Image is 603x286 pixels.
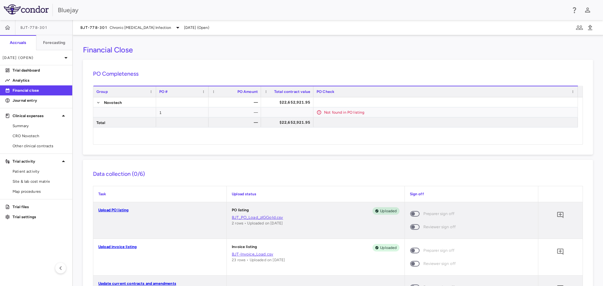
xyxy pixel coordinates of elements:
a: Upload PO listing [98,208,129,212]
a: BJT_PO_Load_zlGGoId.csv [232,215,399,220]
span: Chronic [MEDICAL_DATA] Infection [110,25,171,30]
button: Add comment [555,210,566,220]
h6: Data collection (0/6) [93,170,583,178]
div: $22,652,921.95 [267,97,310,107]
span: Patient activity [13,169,67,174]
span: Preparer sign off [423,210,455,217]
button: Add comment [555,246,566,257]
span: BJT-778-301 [20,25,47,30]
div: — [214,97,258,107]
h6: Forecasting [43,40,66,46]
a: Upload invoice listing [98,245,137,249]
p: Analytics [13,78,67,83]
span: Group [96,89,108,94]
span: Uploaded [378,245,399,251]
a: BJT-Invoice_Load.csv [232,251,399,257]
span: PO Amount [237,89,258,94]
div: Bluejay [58,5,567,15]
div: — [214,117,258,127]
p: Trial files [13,204,67,210]
span: Novotech [104,98,122,108]
span: Total [96,118,105,128]
h3: Financial Close [83,45,133,55]
span: Site & lab cost matrix [13,179,67,184]
p: Sign off [410,191,533,197]
p: Journal entry [13,98,67,103]
a: Update current contracts and amendments [98,281,176,286]
svg: Add comment [557,248,564,256]
span: Uploaded [378,208,399,214]
span: Reviewer sign off [423,224,456,230]
span: Summary [13,123,67,129]
p: Trial settings [13,214,67,220]
span: Preparer sign off [423,247,455,254]
span: Map procedures [13,189,67,194]
p: Trial activity [13,159,60,164]
p: Financial close [13,88,67,93]
span: PO Check [317,89,334,94]
div: 1 [156,107,209,117]
span: CRO Novotech [13,133,67,139]
span: 23 rows • Uploaded on [DATE] [232,258,285,262]
span: [DATE] (Open) [184,25,209,30]
span: Total contract value [274,89,310,94]
div: — [214,107,258,117]
p: PO listing [232,207,249,215]
span: Other clinical contracts [13,143,67,149]
span: BJT-778-301 [80,25,107,30]
div: $22,652,921.95 [267,117,310,127]
p: [DATE] (Open) [3,55,62,61]
img: logo-full-SnFGN8VE.png [4,4,49,14]
p: Task [98,191,221,197]
p: Clinical expenses [13,113,60,119]
p: Upload status [232,191,399,197]
div: Not found in PO listing [324,107,575,117]
span: Reviewer sign off [423,260,456,267]
h6: PO Completeness [93,70,583,78]
p: Trial dashboard [13,67,67,73]
span: 2 rows • Uploaded on [DATE] [232,221,283,225]
p: Invoice listing [232,244,257,251]
svg: Add comment [557,211,564,219]
span: PO # [159,89,168,94]
h6: Accruals [10,40,26,46]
